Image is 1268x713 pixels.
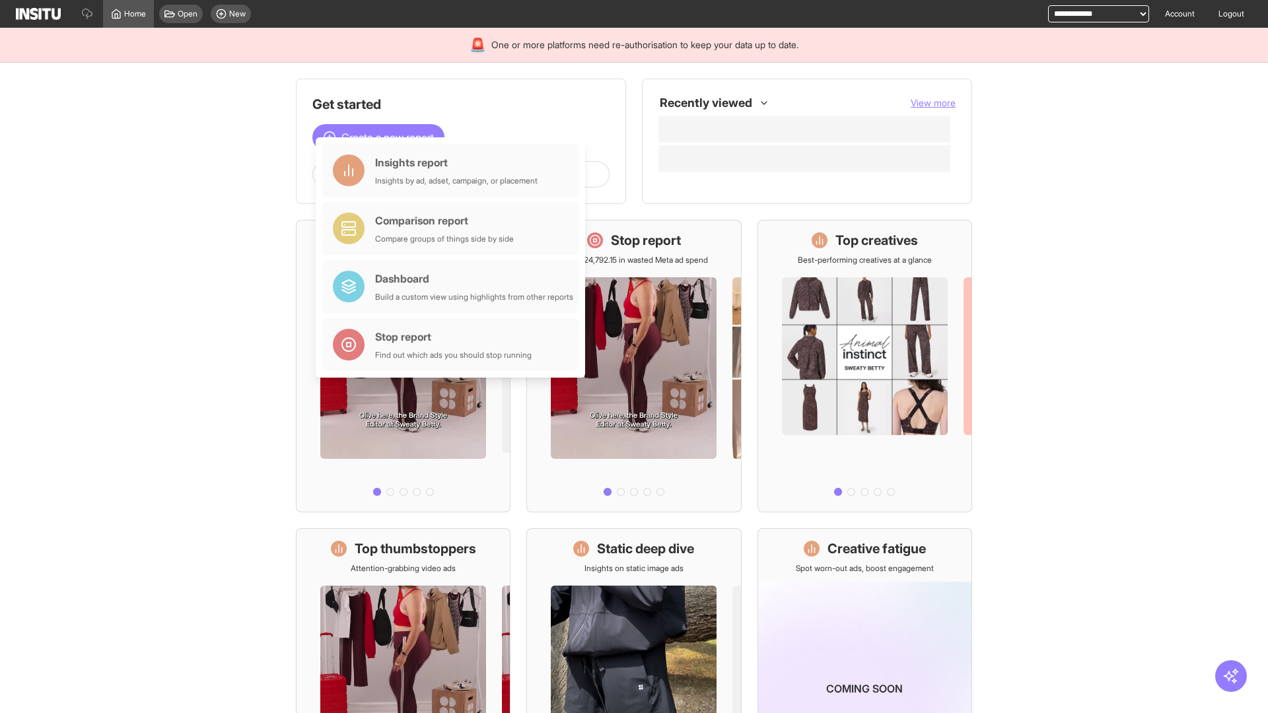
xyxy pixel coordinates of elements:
button: Create a new report [312,124,444,151]
div: Insights by ad, adset, campaign, or placement [375,176,538,186]
span: Create a new report [341,129,434,145]
h1: Static deep dive [597,539,694,558]
div: Find out which ads you should stop running [375,350,532,360]
button: View more [911,96,956,110]
span: Home [124,9,146,19]
div: Comparison report [375,213,514,228]
span: View more [911,97,956,108]
p: Insights on static image ads [584,563,684,574]
a: Top creativesBest-performing creatives at a glance [757,220,972,512]
p: Attention-grabbing video ads [351,563,456,574]
p: Best-performing creatives at a glance [798,255,932,265]
span: Open [178,9,197,19]
h1: Stop report [611,231,681,250]
div: Insights report [375,154,538,170]
a: What's live nowSee all active ads instantly [296,220,511,512]
a: Stop reportSave £24,792.15 in wasted Meta ad spend [526,220,741,512]
h1: Top thumbstoppers [355,539,476,558]
p: Save £24,792.15 in wasted Meta ad spend [560,255,708,265]
span: New [229,9,246,19]
h1: Top creatives [835,231,918,250]
img: Logo [16,8,61,20]
div: Dashboard [375,271,573,287]
div: Build a custom view using highlights from other reports [375,292,573,302]
span: One or more platforms need re-authorisation to keep your data up to date. [491,38,798,51]
div: Compare groups of things side by side [375,234,514,244]
div: Stop report [375,329,532,345]
h1: Get started [312,95,610,114]
div: 🚨 [470,36,486,54]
